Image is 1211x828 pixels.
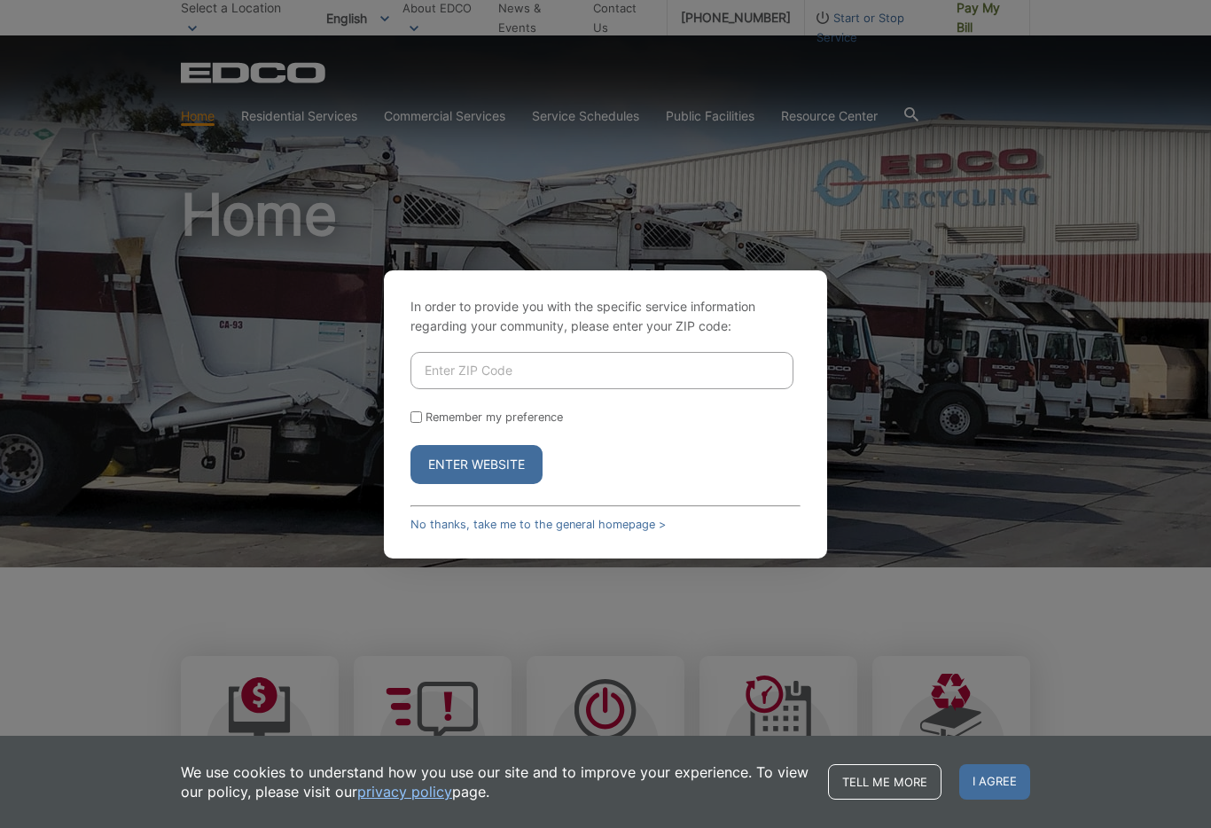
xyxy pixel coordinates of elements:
button: Enter Website [410,445,543,484]
a: No thanks, take me to the general homepage > [410,518,666,531]
p: In order to provide you with the specific service information regarding your community, please en... [410,297,801,336]
p: We use cookies to understand how you use our site and to improve your experience. To view our pol... [181,762,810,801]
a: Tell me more [828,764,941,800]
span: I agree [959,764,1030,800]
a: privacy policy [357,782,452,801]
input: Enter ZIP Code [410,352,793,389]
label: Remember my preference [426,410,563,424]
